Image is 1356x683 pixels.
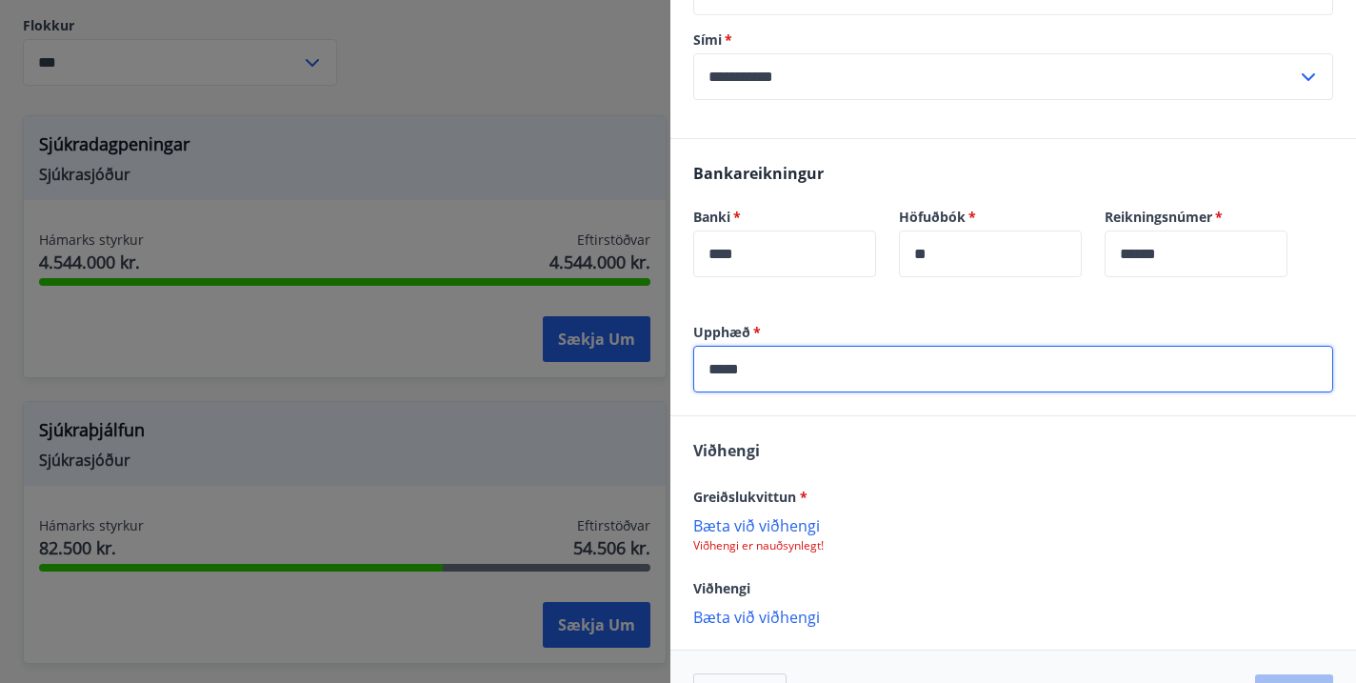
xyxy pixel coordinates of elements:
[693,440,760,461] span: Viðhengi
[693,538,1333,553] p: Viðhengi er nauðsynlegt!
[693,515,1333,534] p: Bæta við viðhengi
[693,346,1333,392] div: Upphæð
[693,607,1333,626] p: Bæta við viðhengi
[693,579,750,597] span: Viðhengi
[693,163,824,184] span: Bankareikningur
[899,208,1082,227] label: Höfuðbók
[693,30,1333,50] label: Sími
[1105,208,1287,227] label: Reikningsnúmer
[693,488,808,506] span: Greiðslukvittun
[693,208,876,227] label: Banki
[693,323,1333,342] label: Upphæð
